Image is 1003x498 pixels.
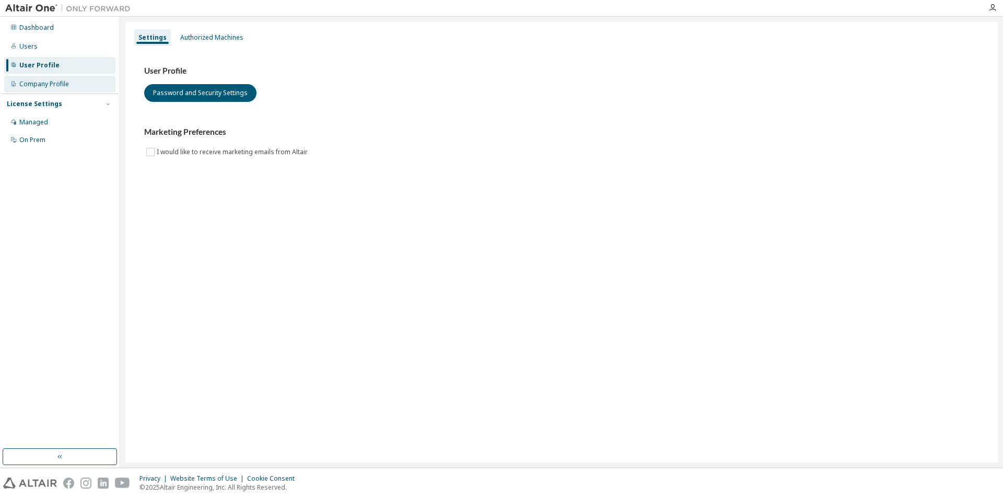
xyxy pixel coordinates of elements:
img: altair_logo.svg [3,478,57,489]
img: instagram.svg [80,478,91,489]
img: Altair One [5,3,136,14]
button: Password and Security Settings [144,84,256,102]
img: facebook.svg [63,478,74,489]
div: Managed [19,118,48,126]
img: linkedin.svg [98,478,109,489]
div: Cookie Consent [247,474,301,483]
div: User Profile [19,61,60,70]
div: License Settings [7,100,62,108]
div: Settings [138,33,167,42]
div: Users [19,42,38,51]
h3: User Profile [144,66,979,76]
div: Authorized Machines [180,33,243,42]
h3: Marketing Preferences [144,127,979,137]
div: Company Profile [19,80,69,88]
label: I would like to receive marketing emails from Altair [157,146,310,158]
p: © 2025 Altair Engineering, Inc. All Rights Reserved. [139,483,301,492]
img: youtube.svg [115,478,130,489]
div: Privacy [139,474,170,483]
div: Dashboard [19,24,54,32]
div: On Prem [19,136,45,144]
div: Website Terms of Use [170,474,247,483]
